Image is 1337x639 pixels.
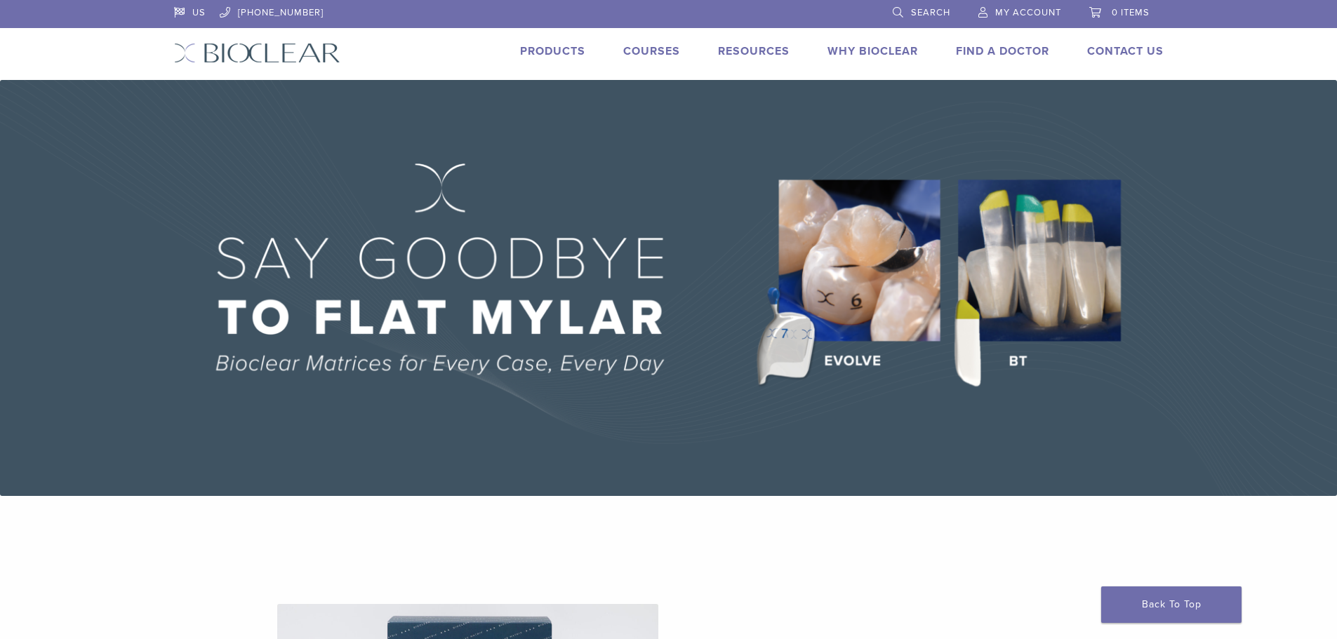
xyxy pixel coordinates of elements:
[827,44,918,58] a: Why Bioclear
[623,44,680,58] a: Courses
[520,44,585,58] a: Products
[718,44,790,58] a: Resources
[1087,44,1164,58] a: Contact Us
[1101,586,1242,623] a: Back To Top
[911,7,950,18] span: Search
[995,7,1061,18] span: My Account
[956,44,1049,58] a: Find A Doctor
[1112,7,1150,18] span: 0 items
[174,43,340,63] img: Bioclear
